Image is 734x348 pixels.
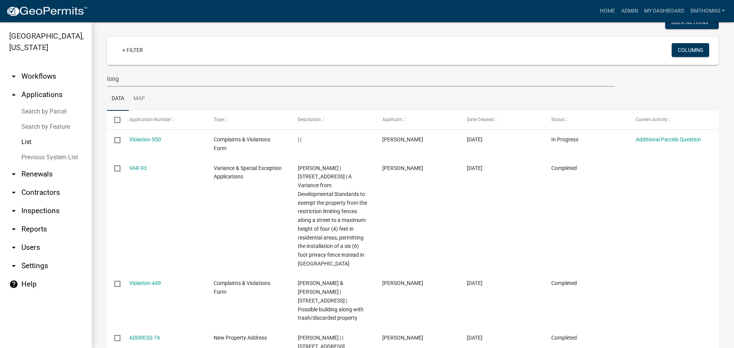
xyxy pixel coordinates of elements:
[9,280,18,289] i: help
[382,335,423,341] span: Duane Long
[214,117,224,122] span: Type
[597,4,618,18] a: Home
[214,280,270,295] span: Complaints & Violations Form
[9,261,18,270] i: arrow_drop_down
[129,136,161,142] a: Violation-550
[628,111,713,129] datatable-header-cell: Current Activity
[214,136,270,151] span: Complaints & Violations Form
[551,335,577,341] span: Completed
[382,117,402,122] span: Applicant
[107,71,615,87] input: Search for applications
[551,280,577,286] span: Completed
[298,280,364,321] span: Correll, Thomas W & Lori A | 1579 & 1603 N STATE RD 19 | Possible building along with trash/disca...
[129,165,147,171] a: VAR-93
[122,111,206,129] datatable-header-cell: Application Number
[551,165,577,171] span: Completed
[9,72,18,81] i: arrow_drop_down
[467,280,482,286] span: 02/11/2025
[129,87,149,111] a: Map
[298,136,301,142] span: | |
[107,87,129,111] a: Data
[551,136,578,142] span: In Progress
[9,188,18,197] i: arrow_drop_down
[636,117,667,122] span: Current Activity
[618,4,641,18] a: Admin
[214,335,267,341] span: New Property Address
[107,111,122,129] datatable-header-cell: Select
[382,280,423,286] span: Brooklyn Thomas
[129,280,161,286] a: Violation-449
[665,15,719,29] button: Bulk Actions
[544,111,628,129] datatable-header-cell: Status
[551,117,565,122] span: Status
[291,111,375,129] datatable-header-cell: Description
[9,170,18,179] i: arrow_drop_down
[375,111,460,129] datatable-header-cell: Applicant
[298,165,367,267] span: Smith, Teresa | 10623 S POPLAR ST | A Variance from Developmental Standards to exempt the propert...
[9,225,18,234] i: arrow_drop_down
[9,90,18,99] i: arrow_drop_up
[467,335,482,341] span: 01/16/2025
[467,117,494,122] span: Date Created
[129,117,171,122] span: Application Number
[460,111,544,129] datatable-header-cell: Date Created
[467,136,482,142] span: 08/18/2025
[382,136,423,142] span: Brooklyn Thomas
[129,335,160,341] a: ADDRESS-74
[636,136,701,142] a: Additional Parcels Question
[9,243,18,252] i: arrow_drop_down
[672,43,709,57] button: Columns
[206,111,291,129] datatable-header-cell: Type
[9,206,18,215] i: arrow_drop_down
[467,165,482,171] span: 03/13/2025
[214,165,282,180] span: Variance & Special Exception Applications
[641,4,687,18] a: My Dashboard
[687,4,728,18] a: bmthomas
[382,165,423,171] span: Teresa Smith
[298,117,321,122] span: Description
[116,43,149,57] a: + Filter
